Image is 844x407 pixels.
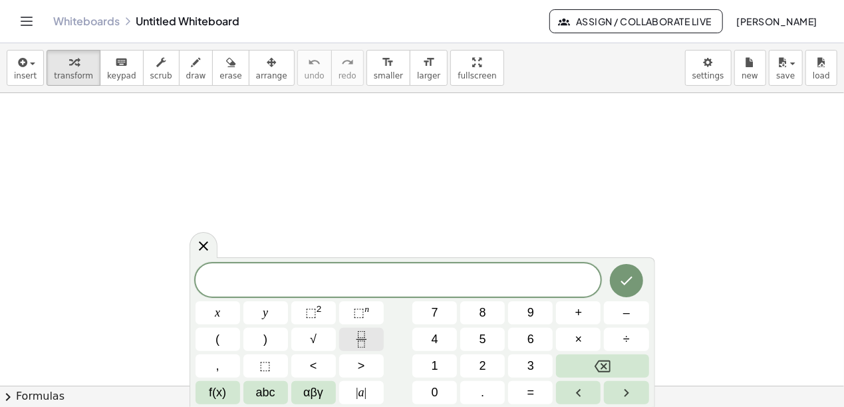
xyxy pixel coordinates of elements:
span: new [742,71,758,80]
button: Plus [556,301,601,325]
span: insert [14,71,37,80]
button: draw [179,50,213,86]
button: load [805,50,837,86]
span: x [215,304,220,322]
span: < [310,357,317,375]
span: abc [256,384,275,402]
button: Done [610,264,643,297]
button: scrub [143,50,180,86]
i: format_size [422,55,435,70]
button: Backspace [556,354,648,378]
span: | [364,386,367,399]
button: , [196,354,240,378]
span: scrub [150,71,172,80]
button: . [460,381,505,404]
button: Divide [604,328,648,351]
span: load [813,71,830,80]
button: 7 [412,301,457,325]
button: insert [7,50,44,86]
button: Alphabet [243,381,288,404]
button: Less than [291,354,336,378]
span: ⬚ [260,357,271,375]
button: save [769,50,803,86]
a: Whiteboards [53,15,120,28]
span: ) [263,331,267,348]
span: 9 [527,304,534,322]
span: = [527,384,535,402]
span: 2 [480,357,486,375]
span: undo [305,71,325,80]
i: format_size [382,55,394,70]
span: save [776,71,795,80]
button: keyboardkeypad [100,50,144,86]
span: transform [54,71,93,80]
button: format_sizelarger [410,50,448,86]
button: Minus [604,301,648,325]
i: redo [341,55,354,70]
span: 8 [480,304,486,322]
button: Toggle navigation [16,11,37,32]
button: 3 [508,354,553,378]
button: Square root [291,328,336,351]
button: Left arrow [556,381,601,404]
button: 8 [460,301,505,325]
button: Times [556,328,601,351]
button: 6 [508,328,553,351]
button: Greek alphabet [291,381,336,404]
sup: n [364,304,369,314]
span: . [481,384,484,402]
button: 4 [412,328,457,351]
button: 5 [460,328,505,351]
button: 1 [412,354,457,378]
button: Squared [291,301,336,325]
span: 3 [527,357,534,375]
button: [PERSON_NAME] [726,9,828,33]
span: smaller [374,71,403,80]
button: Functions [196,381,240,404]
button: x [196,301,240,325]
button: erase [212,50,249,86]
span: × [575,331,583,348]
button: 0 [412,381,457,404]
i: undo [308,55,321,70]
button: Placeholder [243,354,288,378]
button: undoundo [297,50,332,86]
span: αβγ [303,384,323,402]
button: ( [196,328,240,351]
button: redoredo [331,50,364,86]
span: keypad [107,71,136,80]
span: arrange [256,71,287,80]
button: new [734,50,766,86]
button: transform [47,50,100,86]
span: settings [692,71,724,80]
span: redo [339,71,356,80]
button: arrange [249,50,295,86]
span: , [216,357,219,375]
span: 7 [432,304,438,322]
i: keyboard [115,55,128,70]
span: √ [310,331,317,348]
span: 6 [527,331,534,348]
span: f(x) [209,384,226,402]
button: Assign / Collaborate Live [549,9,723,33]
button: Right arrow [604,381,648,404]
span: | [356,386,358,399]
span: 4 [432,331,438,348]
button: format_sizesmaller [366,50,410,86]
button: Greater than [339,354,384,378]
span: [PERSON_NAME] [736,15,817,27]
span: y [263,304,268,322]
span: ( [215,331,219,348]
button: y [243,301,288,325]
span: 1 [432,357,438,375]
button: settings [685,50,732,86]
button: fullscreen [450,50,503,86]
span: ÷ [623,331,630,348]
span: + [575,304,583,322]
button: Superscript [339,301,384,325]
span: – [623,304,630,322]
button: Equals [508,381,553,404]
span: larger [417,71,440,80]
span: fullscreen [458,71,496,80]
span: 5 [480,331,486,348]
